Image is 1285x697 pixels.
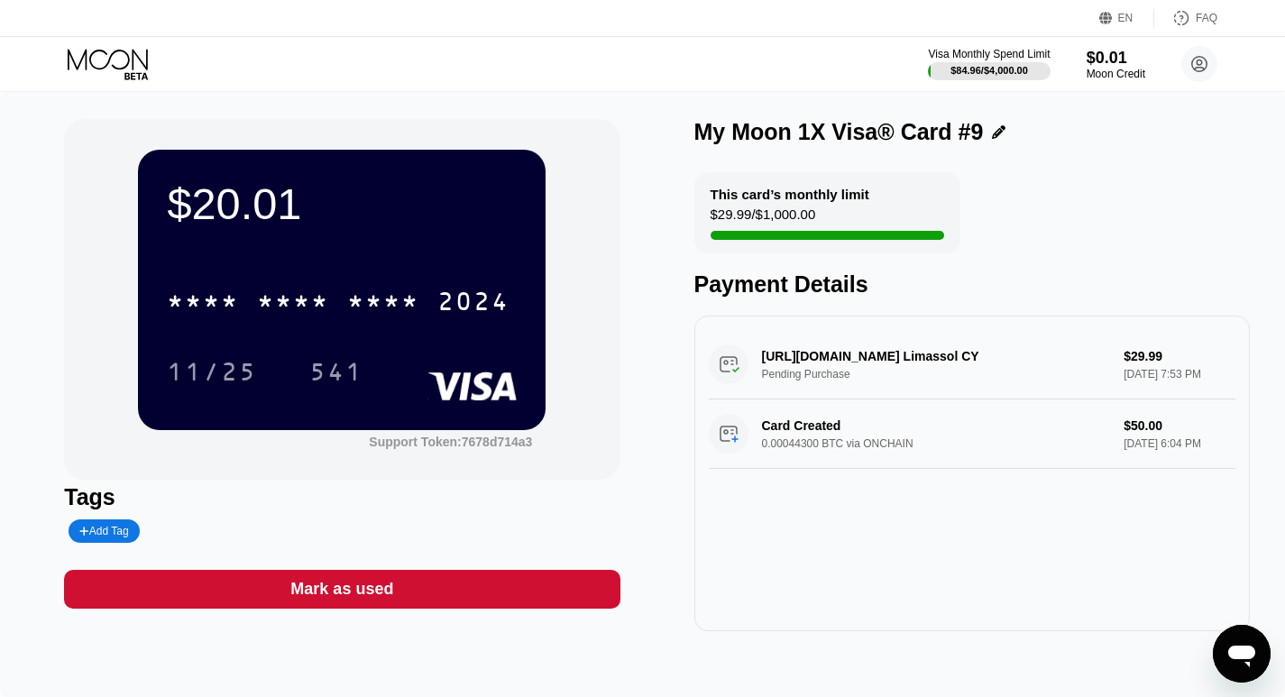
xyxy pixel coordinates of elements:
div: $84.96 / $4,000.00 [950,65,1028,76]
div: Payment Details [694,271,1250,298]
div: Add Tag [69,519,139,543]
div: EN [1099,9,1154,27]
div: My Moon 1X Visa® Card #9 [694,119,984,145]
div: 541 [296,349,377,394]
div: $0.01 [1087,49,1145,68]
div: Moon Credit [1087,68,1145,80]
div: $20.01 [167,179,517,229]
div: 11/25 [153,349,271,394]
div: Mark as used [290,579,393,600]
div: $0.01Moon Credit [1087,49,1145,80]
div: Visa Monthly Spend Limit [928,48,1050,60]
div: 11/25 [167,360,257,389]
div: This card’s monthly limit [711,187,869,202]
div: Support Token:7678d714a3 [369,435,532,449]
div: Add Tag [79,525,128,537]
div: 541 [309,360,363,389]
div: Support Token: 7678d714a3 [369,435,532,449]
div: FAQ [1154,9,1217,27]
div: 2024 [437,289,509,318]
div: Visa Monthly Spend Limit$84.96/$4,000.00 [928,48,1050,80]
iframe: Button to launch messaging window [1213,625,1271,683]
div: $29.99 / $1,000.00 [711,206,816,231]
div: EN [1118,12,1134,24]
div: FAQ [1196,12,1217,24]
div: Tags [64,484,620,510]
div: Mark as used [64,570,620,609]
